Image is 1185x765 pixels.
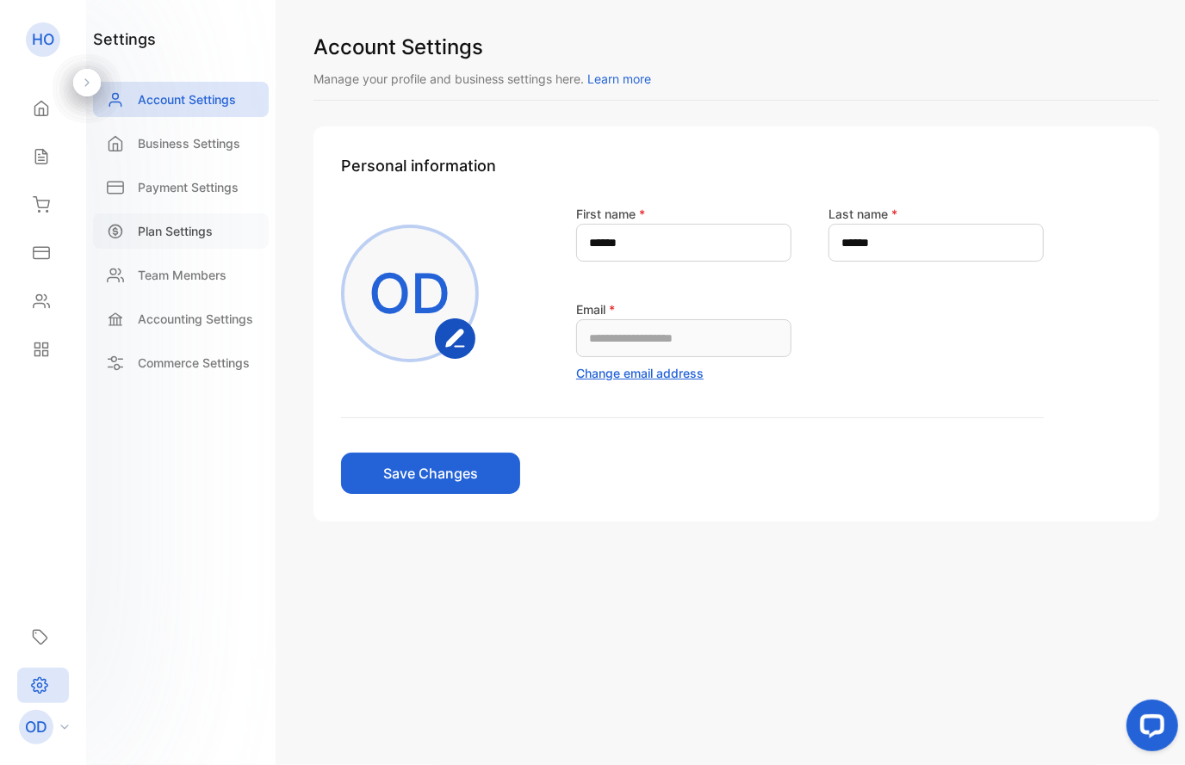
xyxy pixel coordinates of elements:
span: Learn more [587,71,651,86]
p: HO [32,28,54,51]
h1: Personal information [341,154,1132,177]
a: Business Settings [93,126,269,161]
p: OD [25,716,47,738]
a: Accounting Settings [93,301,269,336]
iframe: LiveChat chat widget [1113,693,1185,765]
button: Change email address [576,364,704,382]
button: Save Changes [341,453,520,494]
p: Plan Settings [138,222,213,240]
p: Accounting Settings [138,310,253,328]
p: Payment Settings [138,178,239,196]
p: OD [369,252,451,335]
label: Last name [828,207,897,221]
h1: Account Settings [313,32,1159,63]
a: Account Settings [93,82,269,117]
label: Email [576,302,615,317]
a: Plan Settings [93,213,269,249]
p: Account Settings [138,90,236,108]
h1: settings [93,28,156,51]
p: Manage your profile and business settings here. [313,70,1159,88]
p: Business Settings [138,134,240,152]
a: Commerce Settings [93,345,269,380]
p: Team Members [138,266,226,284]
a: Payment Settings [93,170,269,205]
a: Team Members [93,257,269,293]
p: Commerce Settings [138,354,250,372]
label: First name [576,207,645,221]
